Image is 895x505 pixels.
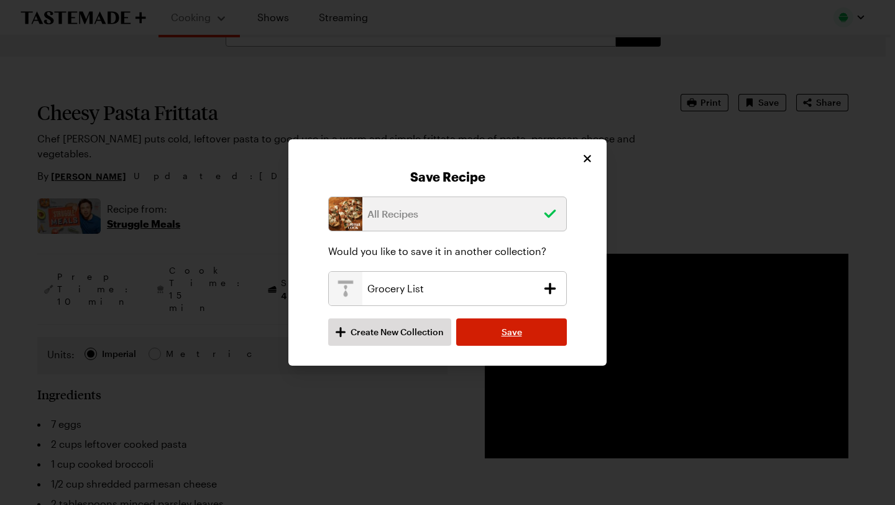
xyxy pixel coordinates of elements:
[456,318,567,346] button: Save
[351,326,444,338] span: Create New Collection
[367,281,536,296] p: Grocery List
[328,244,567,259] p: Would you like to save it in another collection?
[301,169,594,184] h2: Save Recipe
[502,326,522,338] span: Save
[328,318,451,346] button: Create New Collection
[367,206,536,221] p: All Recipes
[581,152,594,165] button: Close
[328,271,567,306] button: add recipe to Grocery List collection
